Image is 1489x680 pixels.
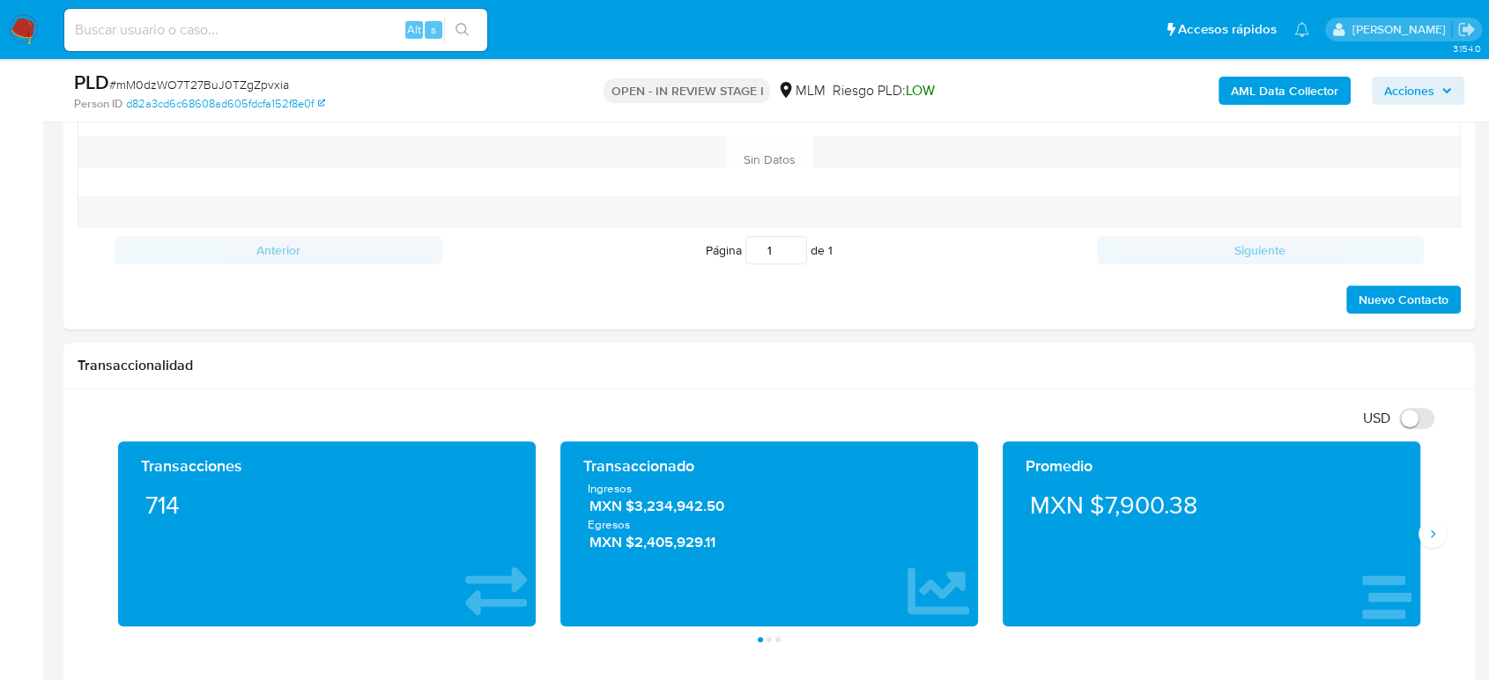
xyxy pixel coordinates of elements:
[1294,22,1309,37] a: Notificaciones
[706,236,833,264] span: Página de
[126,96,325,112] a: d82a3cd6c68608ad605fdcfa152f8e0f
[1231,77,1338,105] b: AML Data Collector
[1219,77,1351,105] button: AML Data Collector
[1352,21,1451,38] p: diego.gardunorosas@mercadolibre.com.mx
[1359,287,1448,312] span: Nuevo Contacto
[115,236,442,264] button: Anterior
[604,78,770,103] p: OPEN - IN REVIEW STAGE I
[1384,77,1434,105] span: Acciones
[431,21,436,38] span: s
[78,357,1461,374] h1: Transaccionalidad
[905,80,934,100] span: LOW
[1372,77,1464,105] button: Acciones
[109,76,289,93] span: # mM0dzWO7T27BuJ0TZgZpvxia
[74,68,109,96] b: PLD
[828,241,833,259] span: 1
[74,96,122,112] b: Person ID
[1097,236,1425,264] button: Siguiente
[444,18,480,42] button: search-icon
[1346,285,1461,314] button: Nuevo Contacto
[832,81,934,100] span: Riesgo PLD:
[64,18,487,41] input: Buscar usuario o caso...
[1457,20,1476,39] a: Salir
[777,81,825,100] div: MLM
[1452,41,1480,55] span: 3.154.0
[1178,20,1277,39] span: Accesos rápidos
[407,21,421,38] span: Alt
